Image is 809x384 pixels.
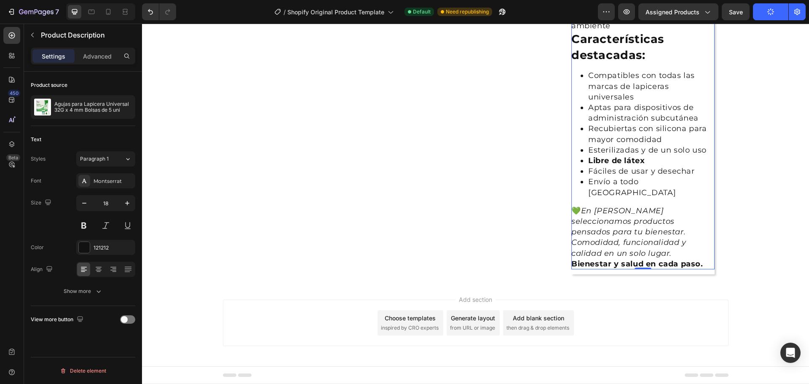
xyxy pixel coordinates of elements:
[31,136,41,143] div: Text
[8,90,20,97] div: 450
[31,284,135,299] button: Show more
[54,101,132,113] p: Agujas para Lapicera Universal 32G x 4 mm Bolsas de 5 uni
[31,364,135,378] button: Delete element
[31,177,41,185] div: Font
[80,155,109,163] span: Paragraph 1
[309,290,353,299] div: Generate layout
[76,151,135,166] button: Paragraph 1
[429,183,544,234] p: 💚
[364,301,427,308] span: then drag & drop elements
[6,154,20,161] div: Beta
[287,8,384,16] span: Shopify Original Product Template
[446,153,573,174] li: Envío a todo [GEOGRAPHIC_DATA]
[94,177,133,185] div: Montserrat
[638,3,718,20] button: Assigned Products
[60,366,106,376] div: Delete element
[31,264,54,275] div: Align
[446,47,573,79] li: Compatibles con todas las marcas de lapiceras universales
[31,197,53,209] div: Size
[284,8,286,16] span: /
[308,301,353,308] span: from URL or image
[55,7,59,17] p: 7
[646,8,699,16] span: Assigned Products
[83,52,112,61] p: Advanced
[429,236,561,245] strong: Bienestar y salud en cada paso.
[42,52,65,61] p: Settings
[446,79,573,100] li: Aptas para dispositivos de administración subcutánea
[446,132,503,142] strong: Libre de látex
[64,287,103,295] div: Show more
[31,81,67,89] div: Product source
[371,290,422,299] div: Add blank section
[446,100,573,121] li: Recubiertas con silicona para mayor comodidad
[31,314,85,325] div: View more button
[313,271,354,280] span: Add section
[31,155,46,163] div: Styles
[446,142,573,153] li: Fáciles de usar y desechar
[34,99,51,115] img: product feature img
[446,121,573,132] li: Esterilizadas y de un solo uso
[41,30,132,40] p: Product Description
[31,244,44,251] div: Color
[780,343,801,363] div: Open Intercom Messenger
[142,3,176,20] div: Undo/Redo
[239,301,297,308] span: inspired by CRO experts
[729,8,743,16] span: Save
[94,244,133,252] div: 121212
[142,24,809,384] iframe: Design area
[429,183,544,234] em: En [PERSON_NAME] seleccionamos productos pensados para tu bienestar. Comodidad, funcionalidad y c...
[413,8,431,16] span: Default
[446,8,489,16] span: Need republishing
[3,3,63,20] button: 7
[722,3,750,20] button: Save
[243,290,294,299] div: Choose templates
